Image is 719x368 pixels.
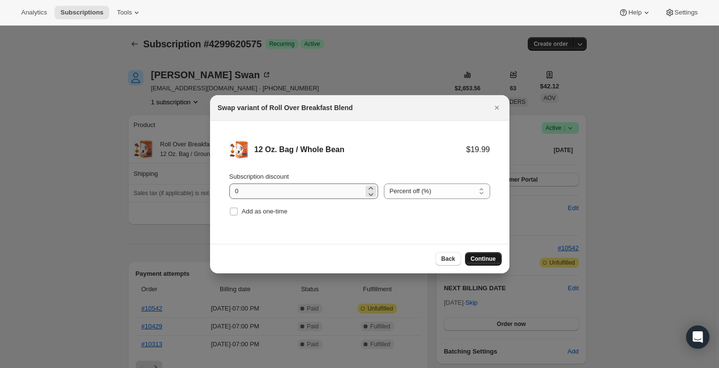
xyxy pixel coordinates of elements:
button: Back [436,252,461,266]
button: Settings [659,6,704,19]
span: Tools [117,9,132,16]
button: Continue [465,252,502,266]
span: Back [441,255,455,263]
span: Subscriptions [60,9,103,16]
span: Subscription discount [229,173,289,180]
div: $19.99 [466,145,490,155]
span: Add as one-time [242,208,288,215]
span: Settings [675,9,698,16]
button: Close [490,101,504,114]
button: Analytics [15,6,53,19]
button: Tools [111,6,147,19]
img: 12 Oz. Bag / Whole Bean [229,140,249,159]
div: 12 Oz. Bag / Whole Bean [254,145,466,155]
span: Help [628,9,641,16]
button: Help [613,6,657,19]
div: Open Intercom Messenger [686,326,709,349]
span: Continue [471,255,496,263]
button: Subscriptions [55,6,109,19]
h2: Swap variant of Roll Over Breakfast Blend [218,103,353,113]
span: Analytics [21,9,47,16]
